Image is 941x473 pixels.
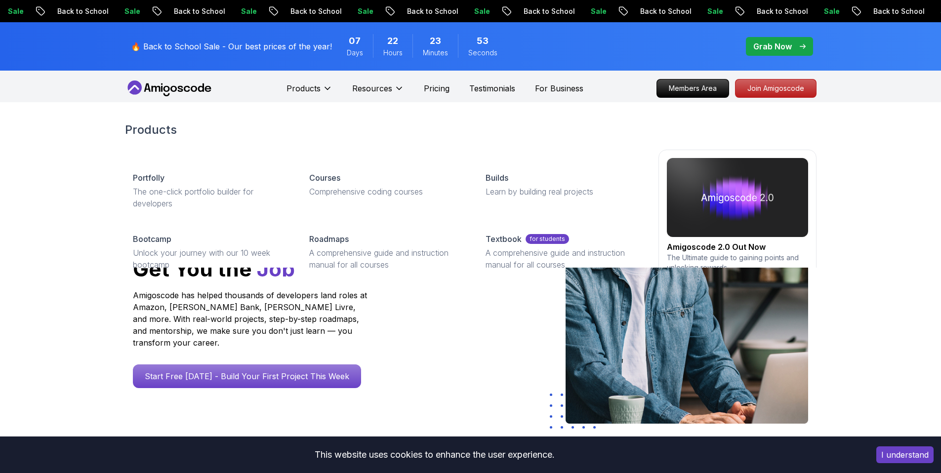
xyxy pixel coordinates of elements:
p: Back to School [249,6,316,16]
a: RoadmapsA comprehensive guide and instruction manual for all courses [301,225,470,278]
a: Members Area [656,79,729,98]
span: 7 Days [349,34,361,48]
p: Sale [549,6,581,16]
p: The Ultimate guide to gaining points and unlocking rewards [667,253,808,273]
a: For Business [535,82,583,94]
span: Days [347,48,363,58]
span: Minutes [423,48,448,58]
p: Join Amigoscode [736,79,816,97]
a: Testimonials [469,82,515,94]
p: Sale [666,6,697,16]
a: BuildsLearn by building real projects [478,164,646,205]
button: Products [286,82,332,102]
a: CoursesComprehensive coding courses [301,164,470,205]
span: 23 Minutes [430,34,441,48]
p: Products [286,82,321,94]
p: Back to School [16,6,83,16]
img: amigoscode 2.0 [667,158,808,237]
p: Sale [782,6,814,16]
p: A comprehensive guide and instruction manual for all courses [486,247,638,271]
button: Accept cookies [876,446,934,463]
h2: Amigoscode 2.0 Out Now [667,241,808,253]
p: Builds [486,172,508,184]
p: Back to School [599,6,666,16]
div: This website uses cookies to enhance the user experience. [7,444,861,466]
p: Sale [899,6,931,16]
p: Textbook [486,233,522,245]
p: Sale [83,6,115,16]
p: Members Area [657,79,729,97]
a: PortfollyThe one-click portfolio builder for developers [125,164,293,217]
p: Sale [316,6,348,16]
p: Grab Now [753,40,792,52]
img: hero [566,169,808,424]
p: Back to School [132,6,200,16]
button: Resources [352,82,404,102]
span: Seconds [468,48,497,58]
a: Start Free [DATE] - Build Your First Project This Week [133,364,361,388]
p: Sale [433,6,464,16]
span: 53 Seconds [477,34,489,48]
p: Resources [352,82,392,94]
p: for students [526,234,569,244]
span: Hours [383,48,403,58]
p: Amigoscode has helped thousands of developers land roles at Amazon, [PERSON_NAME] Bank, [PERSON_N... [133,289,370,349]
span: 22 Hours [387,34,398,48]
p: Back to School [832,6,899,16]
p: Back to School [482,6,549,16]
p: Sale [200,6,231,16]
p: Roadmaps [309,233,349,245]
p: Comprehensive coding courses [309,186,462,197]
p: The one-click portfolio builder for developers [133,186,286,209]
h2: Products [125,122,817,138]
p: Back to School [715,6,782,16]
p: Unlock your journey with our 10 week bootcamp [133,247,286,271]
a: Pricing [424,82,450,94]
p: Back to School [366,6,433,16]
p: Learn by building real projects [486,186,638,197]
p: Portfolly [133,172,164,184]
p: 🔥 Back to School Sale - Our best prices of the year! [131,40,332,52]
p: A comprehensive guide and instruction manual for all courses [309,247,462,271]
a: Textbookfor studentsA comprehensive guide and instruction manual for all courses [478,225,646,278]
a: BootcampUnlock your journey with our 10 week bootcamp [125,225,293,278]
a: amigoscode 2.0Amigoscode 2.0 Out NowThe Ultimate guide to gaining points and unlocking rewards [658,150,817,293]
a: Join Amigoscode [735,79,817,98]
p: Bootcamp [133,233,171,245]
p: Courses [309,172,340,184]
span: Job [257,256,295,281]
